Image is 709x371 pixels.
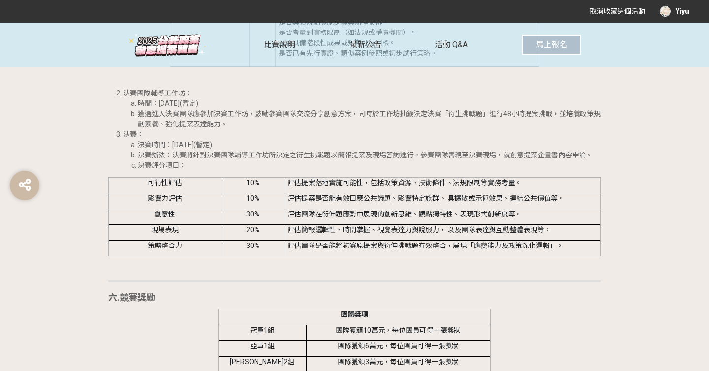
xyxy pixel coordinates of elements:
[123,129,601,171] li: 決賽：
[284,224,600,240] td: 評估簡報邏輯性、時間掌握、視覺表達⼒與說服⼒， 以及團隊表達與互動整體表現等。
[226,241,280,251] p: 30%
[284,240,600,256] td: 評估團隊是否能將初賽原提案與衍伸挑戰題有效整合，展現「應變能⼒及政策深化邏輯」。
[590,7,645,15] span: 取消收藏這個活動
[226,178,280,188] p: 10%
[226,209,280,219] p: 30%
[128,33,207,58] img: 臺北市政府青年局114年度公共政策創意提案競賽
[350,23,381,67] a: 最新公告
[226,193,280,204] p: 10%
[264,40,295,49] span: 比賽說明
[112,241,218,251] p: 策略整合力
[123,89,185,97] span: 決賽團隊輔導工作坊
[222,325,303,336] p: 冠軍1組
[435,23,468,67] a: 活動 Q&A
[552,110,559,118] strong: ，
[522,35,581,55] button: 馬上報名
[226,225,280,235] p: 20%
[108,292,155,303] strong: 六.競賽獎勵
[284,177,600,193] td: 評估提案落地實施可能性，包括政策資源、技術條件、法規限制等實務考量。
[138,150,601,160] li: 決賽將針對決賽團隊輔導工作坊所決定之衍生挑戰題以簡報提案及現場答詢進行，參賽團隊需親至決賽現場，就創意提案企畫書內容申論。
[264,23,295,67] a: 比賽說明
[138,161,186,169] span: 決賽評分項目：
[112,178,218,188] p: 可行性評估
[123,88,601,129] li: ：
[350,40,381,49] span: 最新公告
[310,325,487,336] p: 團隊獲頒10萬元，每位團員可得一張獎狀
[222,357,303,367] p: [PERSON_NAME]2組
[112,225,218,235] p: 現場表現
[341,310,368,318] strong: 團體獎項
[112,209,218,219] p: 創意性
[138,109,601,129] li: 獲選進入決賽團隊應參加決賽工作坊，鼓勵參賽團隊交流分享創意方案，同時於工作坊抽籤決定決賽「衍生挑戰題」進行48小時提案挑戰 並培養政策規劃素養、強化提案表達能力。
[284,209,600,224] td: 評估團隊在衍伸題應對中展現的創新思維、觀點獨特性、表現形式創新度等。
[284,193,600,209] td: 評估提案是否能有效回應公共議題、影響特定族群、 具擴散或⽰範效果、連結公共價值等。
[310,341,487,351] p: 團隊獲頒6萬元，每位團員可得一張獎狀
[435,40,468,49] span: 活動 Q&A
[152,99,198,107] span: ：[DATE](暫定)
[310,357,487,367] p: 團隊獲頒3萬元，每位團員可得一張獎狀
[112,193,218,204] p: 影響力評估
[222,341,303,351] p: 亞軍1組
[536,40,567,49] span: 馬上報名
[138,98,601,109] li: 時間
[138,141,212,149] span: 決賽時間：[DATE](暫定)
[138,151,172,159] span: 決賽辦法：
